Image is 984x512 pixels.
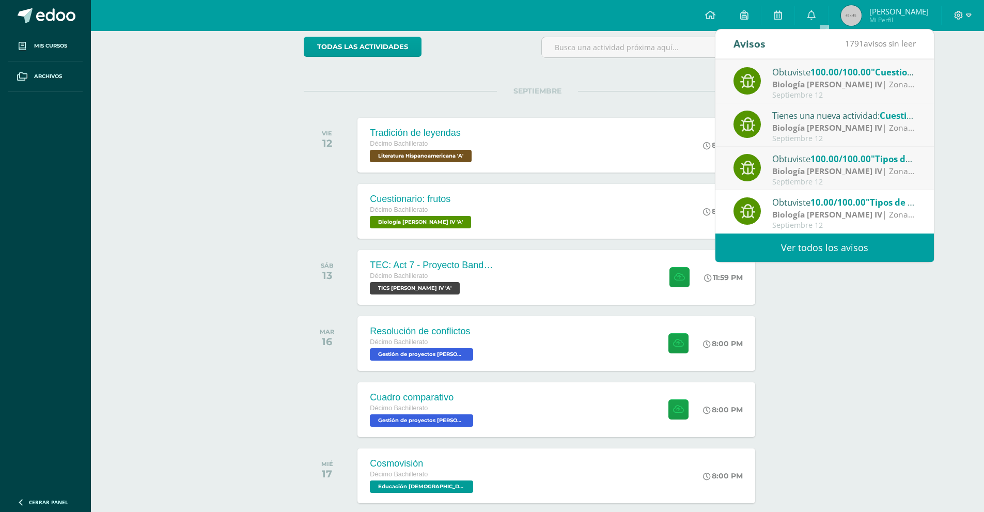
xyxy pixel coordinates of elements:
div: MIÉ [321,460,333,468]
img: 45x45 [841,5,862,26]
a: Archivos [8,61,83,92]
div: Obtuviste en [772,152,916,165]
div: 8:00 PM [703,471,743,480]
span: Décimo Bachillerato [370,206,428,213]
span: 10.00/100.00 [810,196,866,208]
div: SÁB [321,262,334,269]
div: Septiembre 12 [772,134,916,143]
div: VIE [322,130,332,137]
div: Obtuviste en [772,65,916,79]
span: Décimo Bachillerato [370,338,428,346]
div: Cuadro comparativo [370,392,476,403]
div: Septiembre 12 [772,91,916,100]
strong: Biología [PERSON_NAME] IV [772,79,882,90]
div: 16 [320,335,334,348]
div: MAR [320,328,334,335]
span: Décimo Bachillerato [370,140,428,147]
span: Archivos [34,72,62,81]
div: 8:00 PM [703,141,743,150]
span: Literatura Hispanoamericana 'A' [370,150,472,162]
div: Septiembre 12 [772,221,916,230]
span: Décimo Bachillerato [370,405,428,412]
span: Mis cursos [34,42,67,50]
span: "Tipos de hojas" [871,153,940,165]
span: "Cuestionario: frutos" [871,66,965,78]
div: | Zona 2 Tareas [772,209,916,221]
span: 100.00/100.00 [810,66,871,78]
span: Mi Perfil [869,15,929,24]
span: Décimo Bachillerato [370,272,428,280]
div: Cosmovisión [370,458,476,469]
span: 1791 [845,38,864,49]
div: 8:00 PM [703,207,743,216]
a: todas las Actividades [304,37,421,57]
span: Educación Cristiana Bach IV 'A' [370,480,473,493]
div: 8:00 PM [703,339,743,348]
div: | Zona 2 Tareas [772,79,916,90]
span: SEPTIEMBRE [497,86,578,96]
div: Tienes una nueva actividad: [772,108,916,122]
div: | Zona 2 Tareas [772,122,916,134]
span: Cuestionario: frutos [880,110,965,121]
span: TICS Bach IV 'A' [370,282,460,294]
span: "Tipos de hojas" [866,196,934,208]
strong: Biología [PERSON_NAME] IV [772,122,882,133]
div: Obtuviste en [772,195,916,209]
div: 12 [322,137,332,149]
div: TEC: Act 7 - Proyecto Bandera Verde [370,260,494,271]
strong: Biología [PERSON_NAME] IV [772,165,882,177]
div: Avisos [733,29,766,58]
span: avisos sin leer [845,38,916,49]
div: Cuestionario: frutos [370,194,474,205]
span: Décimo Bachillerato [370,471,428,478]
span: Gestión de proyectos Bach IV 'A' [370,348,473,361]
div: 11:59 PM [704,273,743,282]
div: Septiembre 12 [772,178,916,187]
div: 13 [321,269,334,282]
span: Gestión de proyectos Bach IV 'A' [370,414,473,427]
span: 100.00/100.00 [810,153,871,165]
div: Tradición de leyendas [370,128,474,138]
input: Busca una actividad próxima aquí... [542,37,771,57]
a: Ver todos los avisos [715,234,934,262]
span: Cerrar panel [29,499,68,506]
div: 17 [321,468,333,480]
div: Resolución de conflictos [370,326,476,337]
a: Mis cursos [8,31,83,61]
strong: Biología [PERSON_NAME] IV [772,209,882,220]
div: 8:00 PM [703,405,743,414]
span: [PERSON_NAME] [869,6,929,17]
div: | Zona 2 Tareas [772,165,916,177]
span: Biología Bach IV 'A' [370,216,471,228]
